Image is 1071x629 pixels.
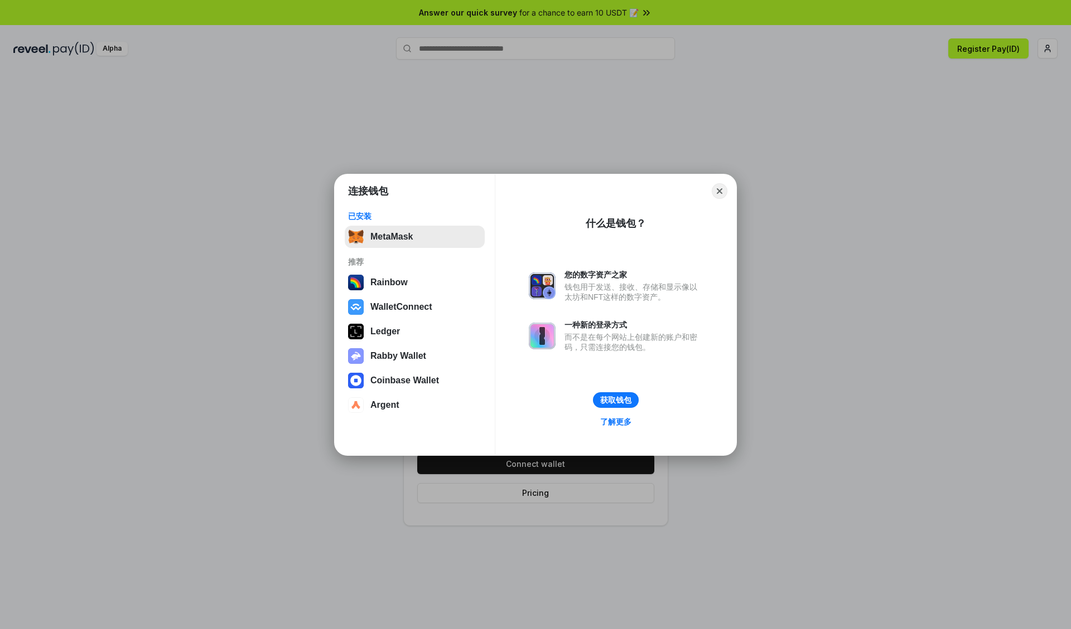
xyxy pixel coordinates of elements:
[348,211,481,221] div: 已安装
[593,392,639,408] button: 获取钱包
[348,275,364,290] img: svg+xml,%3Csvg%20width%3D%22120%22%20height%3D%22120%22%20viewBox%3D%220%200%20120%20120%22%20fil...
[712,183,727,199] button: Close
[348,348,364,364] img: svg+xml,%3Csvg%20xmlns%3D%22http%3A%2F%2Fwww.w3.org%2F2000%2Fsvg%22%20fill%3D%22none%22%20viewBox...
[370,302,432,312] div: WalletConnect
[345,394,485,416] button: Argent
[565,332,703,352] div: 而不是在每个网站上创建新的账户和密码，只需连接您的钱包。
[565,282,703,302] div: 钱包用于发送、接收、存储和显示像以太坊和NFT这样的数字资产。
[565,270,703,280] div: 您的数字资产之家
[586,217,646,230] div: 什么是钱包？
[348,299,364,315] img: svg+xml,%3Csvg%20width%3D%2228%22%20height%3D%2228%22%20viewBox%3D%220%200%2028%2028%22%20fill%3D...
[370,277,408,287] div: Rainbow
[529,323,556,349] img: svg+xml,%3Csvg%20xmlns%3D%22http%3A%2F%2Fwww.w3.org%2F2000%2Fsvg%22%20fill%3D%22none%22%20viewBox...
[370,400,399,410] div: Argent
[529,272,556,299] img: svg+xml,%3Csvg%20xmlns%3D%22http%3A%2F%2Fwww.w3.org%2F2000%2Fsvg%22%20fill%3D%22none%22%20viewBox...
[345,226,485,248] button: MetaMask
[348,229,364,245] img: svg+xml,%3Csvg%20fill%3D%22none%22%20height%3D%2233%22%20viewBox%3D%220%200%2035%2033%22%20width%...
[345,271,485,294] button: Rainbow
[370,351,426,361] div: Rabby Wallet
[370,376,439,386] div: Coinbase Wallet
[345,369,485,392] button: Coinbase Wallet
[370,326,400,337] div: Ledger
[370,232,413,242] div: MetaMask
[348,373,364,388] img: svg+xml,%3Csvg%20width%3D%2228%22%20height%3D%2228%22%20viewBox%3D%220%200%2028%2028%22%20fill%3D...
[345,320,485,343] button: Ledger
[345,345,485,367] button: Rabby Wallet
[594,415,638,429] a: 了解更多
[348,257,481,267] div: 推荐
[600,395,631,405] div: 获取钱包
[348,397,364,413] img: svg+xml,%3Csvg%20width%3D%2228%22%20height%3D%2228%22%20viewBox%3D%220%200%2028%2028%22%20fill%3D...
[345,296,485,318] button: WalletConnect
[348,184,388,198] h1: 连接钱包
[565,320,703,330] div: 一种新的登录方式
[348,324,364,339] img: svg+xml,%3Csvg%20xmlns%3D%22http%3A%2F%2Fwww.w3.org%2F2000%2Fsvg%22%20width%3D%2228%22%20height%3...
[600,417,631,427] div: 了解更多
